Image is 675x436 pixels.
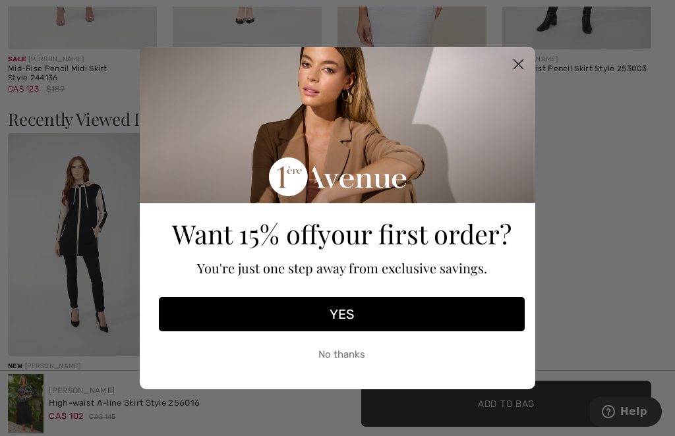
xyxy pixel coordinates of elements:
[172,216,318,251] span: Want 15% off
[159,338,525,371] button: No thanks
[159,297,525,331] button: YES
[30,9,57,21] span: Help
[507,53,530,76] button: Close dialog
[318,216,512,251] span: your first order?
[197,259,487,277] span: You're just one step away from exclusive savings.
